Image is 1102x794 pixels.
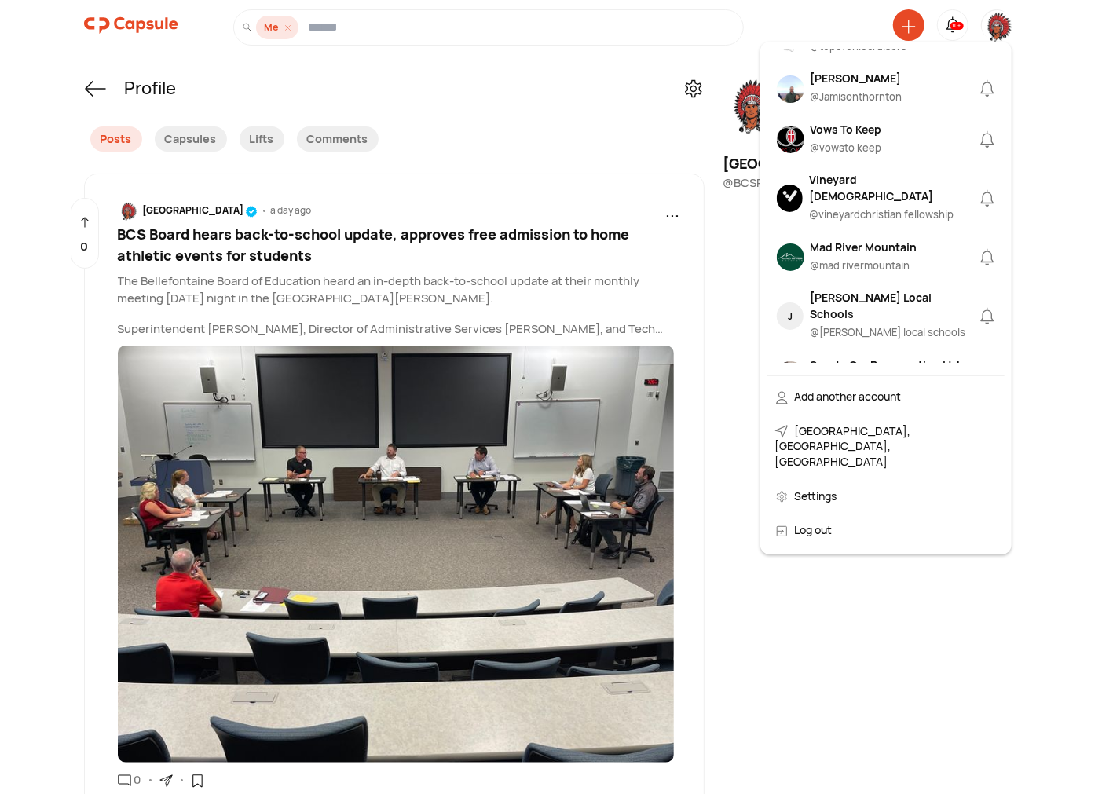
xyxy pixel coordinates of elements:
[143,203,258,218] div: [GEOGRAPHIC_DATA]
[777,126,804,153] img: resizeImage
[118,320,680,338] p: Superintendent [PERSON_NAME], Director of Administrative Services [PERSON_NAME], and Tech Coordin...
[125,75,177,101] div: Profile
[767,479,1005,514] div: Settings
[84,9,178,46] a: logo
[767,414,1005,479] div: [GEOGRAPHIC_DATA], [GEOGRAPHIC_DATA], [GEOGRAPHIC_DATA]
[240,126,284,152] div: Lifts
[81,238,89,256] p: 0
[811,70,902,86] div: [PERSON_NAME]
[982,10,1013,43] img: resizeImage
[777,185,804,212] img: resizeImage
[777,361,804,389] img: resizeImage
[811,357,961,373] div: Sports Car Preservation Ltd
[246,206,258,218] img: tick
[155,126,227,152] div: Capsules
[777,75,804,126] img: resizeImage
[256,16,298,40] div: Me
[810,289,976,322] div: [PERSON_NAME] Local Schools
[811,90,902,105] div: @ Jamisonthornton
[811,141,882,156] div: @ vowsto keep
[767,379,1005,414] div: Add another account
[666,199,680,222] span: ...
[90,126,142,152] div: Posts
[811,121,882,137] div: Vows To Keep
[118,201,137,221] img: resizeImage
[809,171,976,204] div: Vineyard [DEMOGRAPHIC_DATA]
[777,243,804,271] img: resizeImage
[767,513,1005,547] div: Log out
[811,239,917,255] div: Mad River Mountain
[950,22,964,31] div: 10+
[271,203,312,218] div: a day ago
[131,771,141,789] div: 0
[297,126,379,152] div: Comments
[723,153,889,174] div: [GEOGRAPHIC_DATA]
[118,225,630,265] span: BCS Board hears back-to-school update, approves free admission to home athletic events for students
[723,174,1000,192] div: @ BCSPR
[810,325,976,341] div: @ [PERSON_NAME] local schools
[84,9,178,41] img: logo
[118,346,674,763] img: resizeImage
[811,258,917,274] div: @ mad rivermountain
[809,207,976,223] div: @ vineyardchristian fellowship
[118,273,680,308] p: The Bellefontaine Board of Education heard an in-depth back-to-school update at their monthly mee...
[788,309,793,324] div: J
[723,75,782,137] img: resizeImage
